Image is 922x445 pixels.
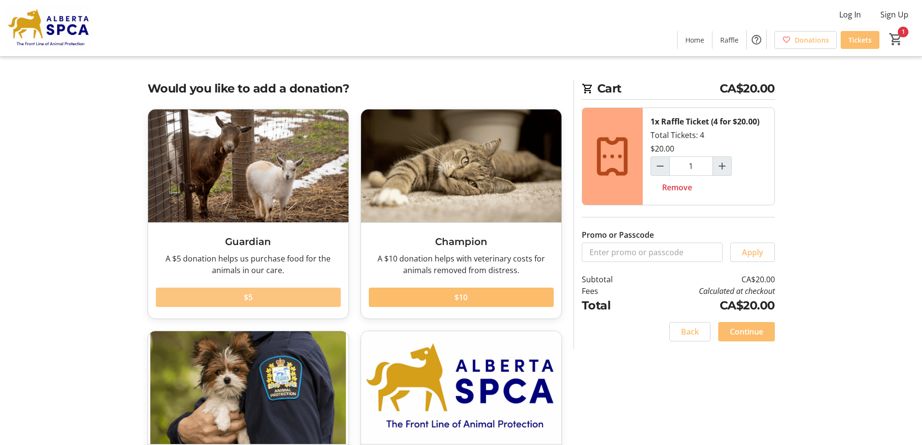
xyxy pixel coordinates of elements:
[6,4,92,52] img: Alberta SPCA's Logo
[454,292,468,303] span: $10
[718,322,775,341] button: Continue
[361,331,561,444] img: Donate Another Amount
[848,35,872,45] span: Tickets
[720,35,739,45] span: Raffle
[156,253,341,276] div: A $5 donation helps us purchase food for the animals in our care.
[582,274,638,285] td: Subtotal
[148,331,348,444] img: Animal Hero
[662,182,692,193] span: Remove
[873,7,916,22] button: Sign Up
[637,297,774,314] td: CA$20.00
[582,243,723,262] input: Enter promo or passcode
[244,292,253,303] span: $5
[730,243,775,262] button: Apply
[156,234,341,249] h3: Guardian
[637,285,774,297] td: Calculated at checkout
[650,143,674,154] div: $20.00
[720,80,775,97] span: CA$20.00
[582,285,638,297] td: Fees
[369,288,554,307] button: $10
[361,109,561,222] img: Champion
[774,31,837,49] a: Donations
[678,31,712,49] a: Home
[681,326,699,338] span: Back
[148,80,562,97] h2: Would you like to add a donation?
[669,322,710,341] button: Back
[650,178,704,197] button: Remove
[730,326,763,338] span: Continue
[669,156,713,176] input: Raffle Ticket (4 for $20.00) Quantity
[369,234,554,249] h3: Champion
[643,108,774,205] div: Total Tickets: 4
[582,297,638,314] td: Total
[839,9,861,20] span: Log In
[712,31,746,49] a: Raffle
[148,109,348,222] img: Guardian
[582,229,654,241] label: Promo or Passcode
[369,253,554,276] div: A $10 donation helps with veterinary costs for animals removed from distress.
[841,31,879,49] a: Tickets
[887,31,905,48] button: Cart
[651,157,669,175] button: Decrement by one
[747,30,766,49] button: Help
[650,116,759,127] div: 1x Raffle Ticket (4 for $20.00)
[582,80,775,100] h2: Cart
[685,35,704,45] span: Home
[156,288,341,307] button: $5
[831,7,869,22] button: Log In
[713,157,731,175] button: Increment by one
[637,274,774,285] td: CA$20.00
[742,246,763,258] span: Apply
[880,9,908,20] span: Sign Up
[795,35,829,45] span: Donations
